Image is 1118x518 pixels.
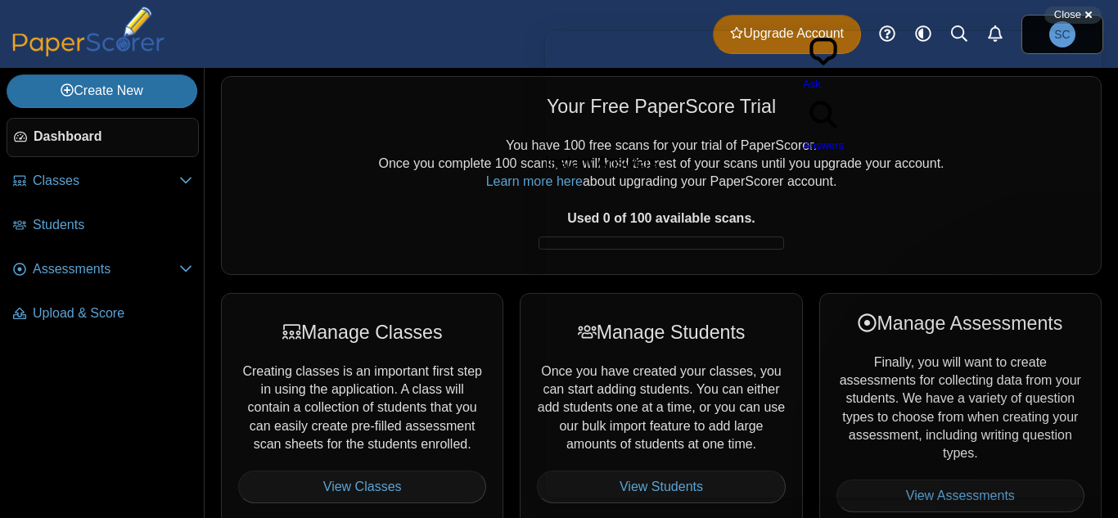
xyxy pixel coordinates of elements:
a: View Students [537,471,785,503]
div: Your Free PaperScore Trial [238,93,1084,119]
a: Students [7,206,199,245]
iframe: Help Scout Beacon - Live Chat, Contact Form, and Knowledge Base [545,31,1102,498]
div: You have 100 free scans for your trial of PaperScorer. Once you complete 100 scans, we will hold ... [238,137,1084,258]
a: PaperScorer [7,45,170,59]
a: Upload & Score [7,295,199,334]
span: Students [33,216,192,234]
a: Learn more here [486,174,583,188]
button: Close [1044,7,1102,24]
span: Assessments [33,260,179,278]
a: Alerts [977,16,1013,52]
div: Manage Students [537,319,785,345]
span: Close [1054,8,1081,20]
a: View Classes [238,471,486,503]
span: Classes [33,172,179,190]
a: Create New [7,74,197,107]
span: Dashboard [34,128,192,146]
img: PaperScorer [7,7,170,56]
span: Upgrade Account [730,25,844,43]
div: Manage Classes [238,319,486,345]
a: Assessments [7,250,199,290]
a: Upgrade Account [713,15,861,54]
a: Dashboard [7,118,199,157]
a: Classes [7,162,199,201]
span: Selina Carter [1054,29,1070,40]
span: Upload & Score [33,304,192,322]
